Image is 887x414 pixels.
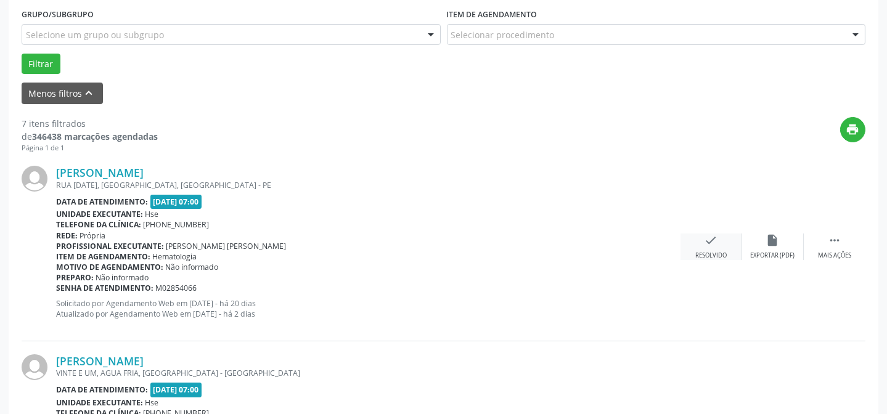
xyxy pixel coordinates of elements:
label: Item de agendamento [447,5,538,24]
span: [PERSON_NAME] [PERSON_NAME] [166,241,287,251]
i: insert_drive_file [766,233,780,247]
i: print [846,123,860,136]
b: Preparo: [56,272,94,283]
a: [PERSON_NAME] [56,354,144,368]
b: Item de agendamento: [56,251,150,262]
span: Não informado [166,262,219,272]
b: Telefone da clínica: [56,219,141,230]
img: img [22,166,47,192]
span: Não informado [96,272,149,283]
span: Hse [145,397,159,408]
span: Hse [145,209,159,219]
span: [DATE] 07:00 [150,195,202,209]
strong: 346438 marcações agendadas [32,131,158,142]
div: Resolvido [695,251,727,260]
b: Data de atendimento: [56,197,148,207]
div: Página 1 de 1 [22,143,158,153]
i: check [705,233,718,247]
b: Profissional executante: [56,241,164,251]
img: img [22,354,47,380]
b: Motivo de agendamento: [56,262,163,272]
b: Unidade executante: [56,209,143,219]
div: 7 itens filtrados [22,117,158,130]
div: de [22,130,158,143]
i: keyboard_arrow_up [83,86,96,100]
label: Grupo/Subgrupo [22,5,94,24]
div: Mais ações [818,251,851,260]
b: Data de atendimento: [56,384,148,395]
b: Unidade executante: [56,397,143,408]
span: M02854066 [156,283,197,293]
div: Exportar (PDF) [751,251,795,260]
span: Própria [80,230,106,241]
span: Selecione um grupo ou subgrupo [26,28,164,41]
span: [PHONE_NUMBER] [144,219,210,230]
span: [DATE] 07:00 [150,383,202,397]
span: Hematologia [153,251,197,262]
i:  [828,233,841,247]
div: VINTE E UM, AGUA FRIA, [GEOGRAPHIC_DATA] - [GEOGRAPHIC_DATA] [56,368,681,378]
b: Senha de atendimento: [56,283,153,293]
b: Rede: [56,230,78,241]
button: print [840,117,865,142]
div: RUA [DATE], [GEOGRAPHIC_DATA], [GEOGRAPHIC_DATA] - PE [56,180,681,190]
button: Filtrar [22,54,60,75]
a: [PERSON_NAME] [56,166,144,179]
p: Solicitado por Agendamento Web em [DATE] - há 20 dias Atualizado por Agendamento Web em [DATE] - ... [56,298,681,319]
span: Selecionar procedimento [451,28,555,41]
button: Menos filtroskeyboard_arrow_up [22,83,103,104]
